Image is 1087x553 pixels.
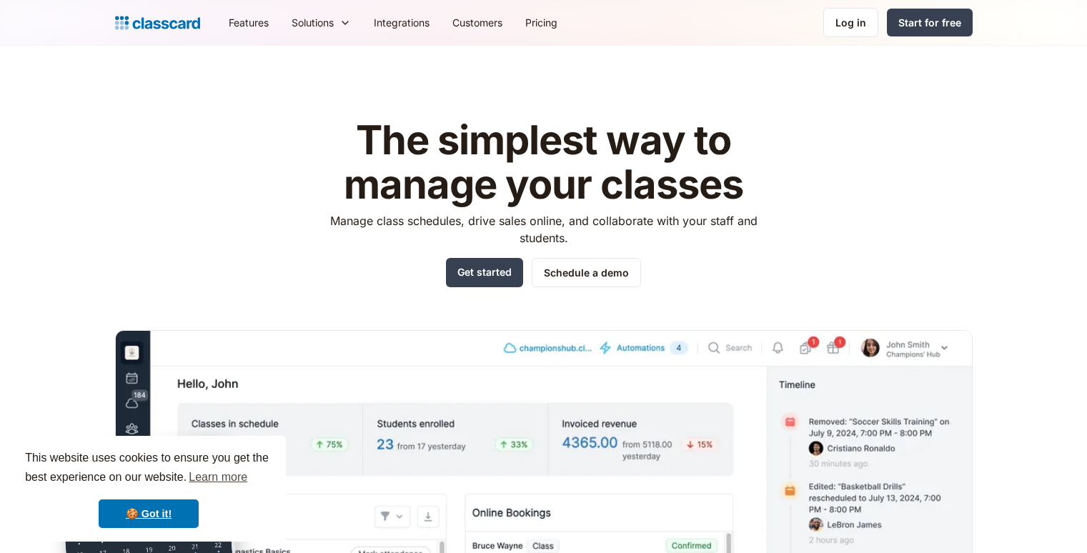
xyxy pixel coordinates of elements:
div: Start for free [898,15,961,30]
div: Solutions [280,6,362,39]
a: Log in [823,8,878,37]
a: dismiss cookie message [99,499,199,528]
span: This website uses cookies to ensure you get the best experience on our website. [25,449,272,488]
a: Logo [115,13,200,33]
a: Integrations [362,6,441,39]
div: cookieconsent [11,436,286,542]
a: learn more about cookies [187,467,249,488]
h1: The simplest way to manage your classes [317,119,770,206]
div: Log in [835,15,866,30]
a: Schedule a demo [532,258,641,287]
a: Start for free [887,9,973,36]
p: Manage class schedules, drive sales online, and collaborate with your staff and students. [317,212,770,246]
a: Features [217,6,280,39]
div: Solutions [292,15,334,30]
a: Customers [441,6,514,39]
a: Get started [446,258,523,287]
a: Pricing [514,6,569,39]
